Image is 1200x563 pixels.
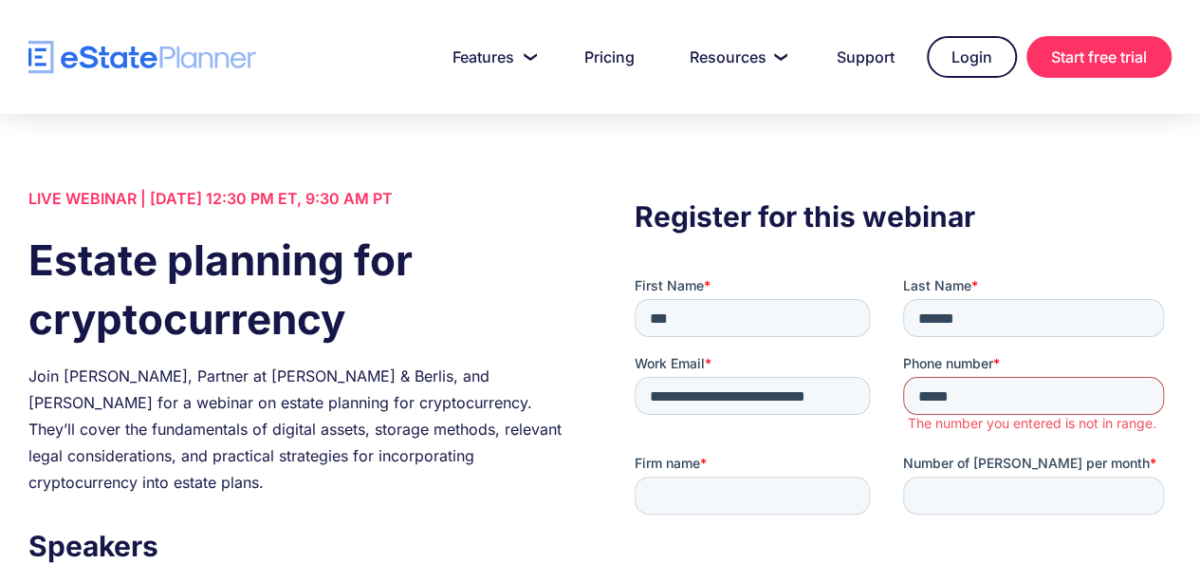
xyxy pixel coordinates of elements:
[28,41,256,74] a: home
[562,38,657,76] a: Pricing
[28,231,565,348] h1: Estate planning for cryptocurrency
[28,363,565,496] div: Join [PERSON_NAME], Partner at [PERSON_NAME] & Berlis, and [PERSON_NAME] for a webinar on estate ...
[430,38,552,76] a: Features
[635,195,1172,238] h3: Register for this webinar
[1026,36,1172,78] a: Start free trial
[814,38,917,76] a: Support
[667,38,804,76] a: Resources
[927,36,1017,78] a: Login
[28,185,565,212] div: LIVE WEBINAR | [DATE] 12:30 PM ET, 9:30 AM PT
